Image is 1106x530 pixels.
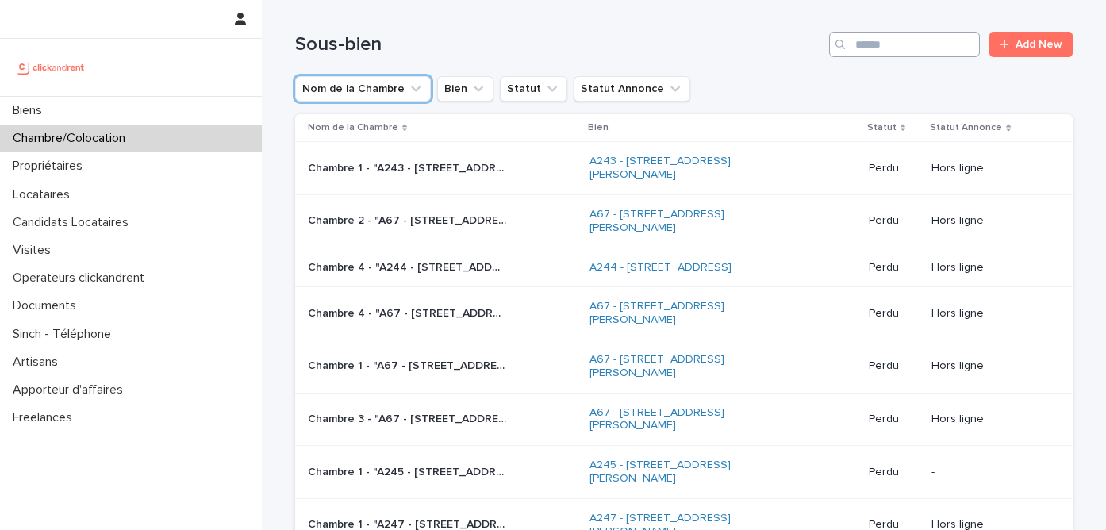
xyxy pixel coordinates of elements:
p: Hors ligne [931,214,1047,228]
p: Hors ligne [931,261,1047,275]
button: Bien [437,76,493,102]
p: Perdu [869,359,920,373]
tr: Chambre 4 - "A67 - [STREET_ADDRESS][PERSON_NAME]"Chambre 4 - "A67 - [STREET_ADDRESS][PERSON_NAME]... [295,287,1073,340]
p: Chambre 4 - "A244 - 32 rue Moissan, Noisy-le-Sec 93130" [308,258,509,275]
p: Hors ligne [931,413,1047,426]
tr: Chambre 1 - "A245 - [STREET_ADDRESS][PERSON_NAME]"Chambre 1 - "A245 - [STREET_ADDRESS][PERSON_NAM... [295,446,1073,499]
a: A245 - [STREET_ADDRESS][PERSON_NAME] [589,459,788,486]
tr: Chambre 2 - "A67 - [STREET_ADDRESS][PERSON_NAME]"Chambre 2 - "A67 - [STREET_ADDRESS][PERSON_NAME]... [295,194,1073,248]
p: Statut Annonce [930,119,1002,136]
p: Propriétaires [6,159,95,174]
a: A244 - [STREET_ADDRESS] [589,261,732,275]
p: Chambre 1 - "A245 - 29 rue Louise Aglaé Crette, Vitry-sur-Seine 94400" [308,463,509,479]
p: Perdu [869,307,920,321]
p: Chambre/Colocation [6,131,138,146]
p: Artisans [6,355,71,370]
p: Chambre 1 - "A67 - 6 impasse de Gournay, Ivry-sur-Seine 94200" [308,356,509,373]
span: Add New [1016,39,1062,50]
p: Chambre 1 - "A243 - 32 rue Professeur Joseph Nicolas, Lyon 69008" [308,159,509,175]
p: Perdu [869,413,920,426]
button: Statut Annonce [574,76,690,102]
tr: Chambre 4 - "A244 - [STREET_ADDRESS]"Chambre 4 - "A244 - [STREET_ADDRESS]" A244 - [STREET_ADDRESS... [295,248,1073,287]
p: Bien [588,119,609,136]
p: Hors ligne [931,359,1047,373]
h1: Sous-bien [295,33,823,56]
tr: Chambre 1 - "A243 - [STREET_ADDRESS][PERSON_NAME]"Chambre 1 - "A243 - [STREET_ADDRESS][PERSON_NAM... [295,142,1073,195]
a: A243 - [STREET_ADDRESS][PERSON_NAME] [589,155,788,182]
p: Freelances [6,410,85,425]
a: A67 - [STREET_ADDRESS][PERSON_NAME] [589,406,788,433]
a: A67 - [STREET_ADDRESS][PERSON_NAME] [589,300,788,327]
img: UCB0brd3T0yccxBKYDjQ [13,52,90,83]
p: Chambre 2 - "A67 - 6 impasse de Gournay, Ivry-sur-Seine 94200" [308,211,509,228]
p: Perdu [869,162,920,175]
p: Visites [6,243,63,258]
p: Candidats Locataires [6,215,141,230]
p: Perdu [869,466,920,479]
p: - [931,466,1047,479]
p: Hors ligne [931,162,1047,175]
p: Statut [867,119,897,136]
p: Operateurs clickandrent [6,271,157,286]
input: Search [829,32,980,57]
p: Nom de la Chambre [308,119,398,136]
p: Sinch - Téléphone [6,327,124,342]
button: Statut [500,76,567,102]
p: Biens [6,103,55,118]
p: Chambre 3 - "A67 - 6 impasse de Gournay, Ivry-sur-Seine 94200" [308,409,509,426]
button: Nom de la Chambre [295,76,431,102]
p: Apporteur d'affaires [6,382,136,397]
tr: Chambre 3 - "A67 - [STREET_ADDRESS][PERSON_NAME]"Chambre 3 - "A67 - [STREET_ADDRESS][PERSON_NAME]... [295,393,1073,446]
a: A67 - [STREET_ADDRESS][PERSON_NAME] [589,208,788,235]
a: Add New [989,32,1073,57]
p: Documents [6,298,89,313]
a: A67 - [STREET_ADDRESS][PERSON_NAME] [589,353,788,380]
p: Locataires [6,187,83,202]
p: Perdu [869,261,920,275]
p: Perdu [869,214,920,228]
tr: Chambre 1 - "A67 - [STREET_ADDRESS][PERSON_NAME]"Chambre 1 - "A67 - [STREET_ADDRESS][PERSON_NAME]... [295,340,1073,393]
p: Hors ligne [931,307,1047,321]
p: Chambre 4 - "A67 - 6 impasse de Gournay, Ivry-sur-Seine 94200" [308,304,509,321]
